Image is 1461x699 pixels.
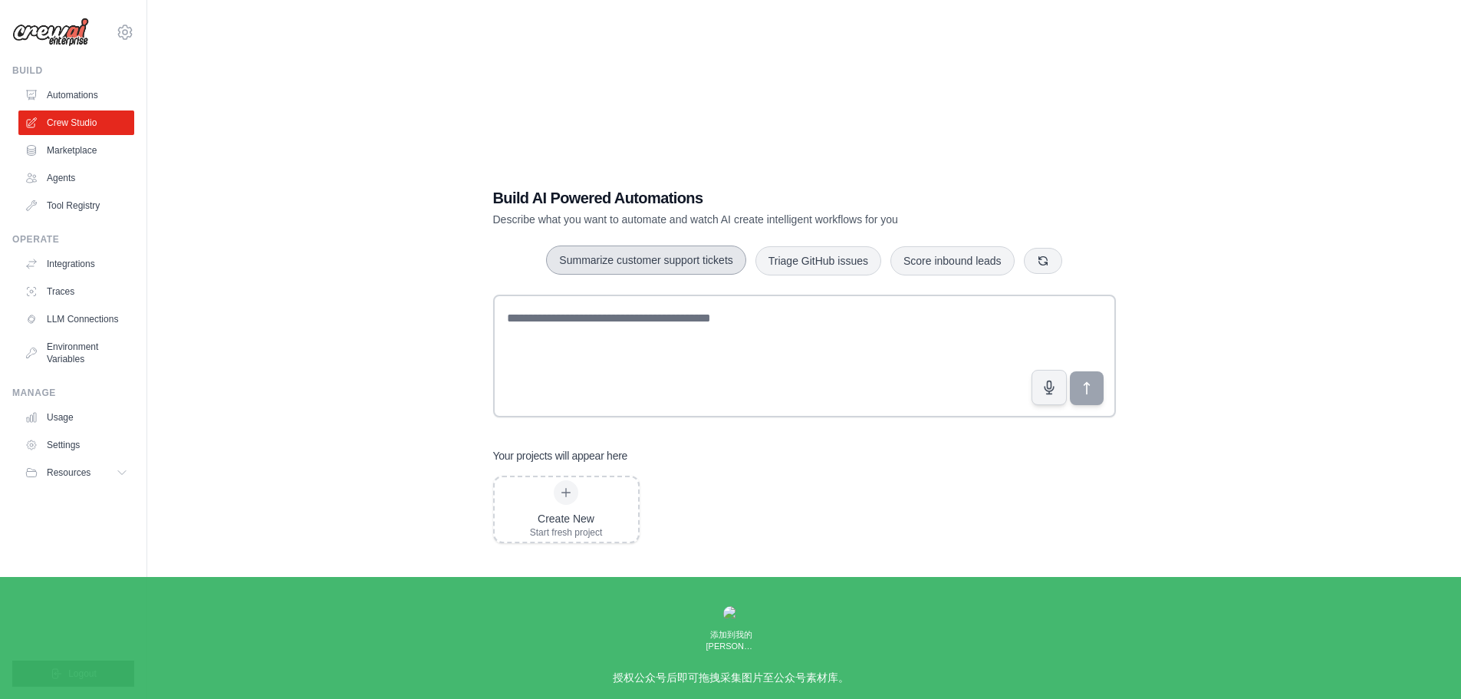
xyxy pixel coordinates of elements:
[18,405,134,430] a: Usage
[18,433,134,457] a: Settings
[1032,370,1067,405] button: Click to speak your automation idea
[530,511,603,526] div: Create New
[18,83,134,107] a: Automations
[493,212,1009,227] p: Describe what you want to automate and watch AI create intelligent workflows for you
[546,246,745,275] button: Summarize customer support tickets
[1024,248,1062,274] button: Get new suggestions
[493,448,628,463] h3: Your projects will appear here
[493,187,1009,209] h1: Build AI Powered Automations
[18,307,134,331] a: LLM Connections
[18,138,134,163] a: Marketplace
[18,252,134,276] a: Integrations
[47,467,90,479] span: Resources
[12,233,134,246] div: Operate
[18,193,134,218] a: Tool Registry
[755,246,881,275] button: Triage GitHub issues
[18,460,134,485] button: Resources
[18,279,134,304] a: Traces
[890,246,1015,275] button: Score inbound leads
[18,335,134,371] a: Environment Variables
[18,110,134,135] a: Crew Studio
[12,18,89,47] img: Logo
[12,387,134,399] div: Manage
[18,166,134,190] a: Agents
[530,526,603,539] div: Start fresh project
[12,64,134,77] div: Build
